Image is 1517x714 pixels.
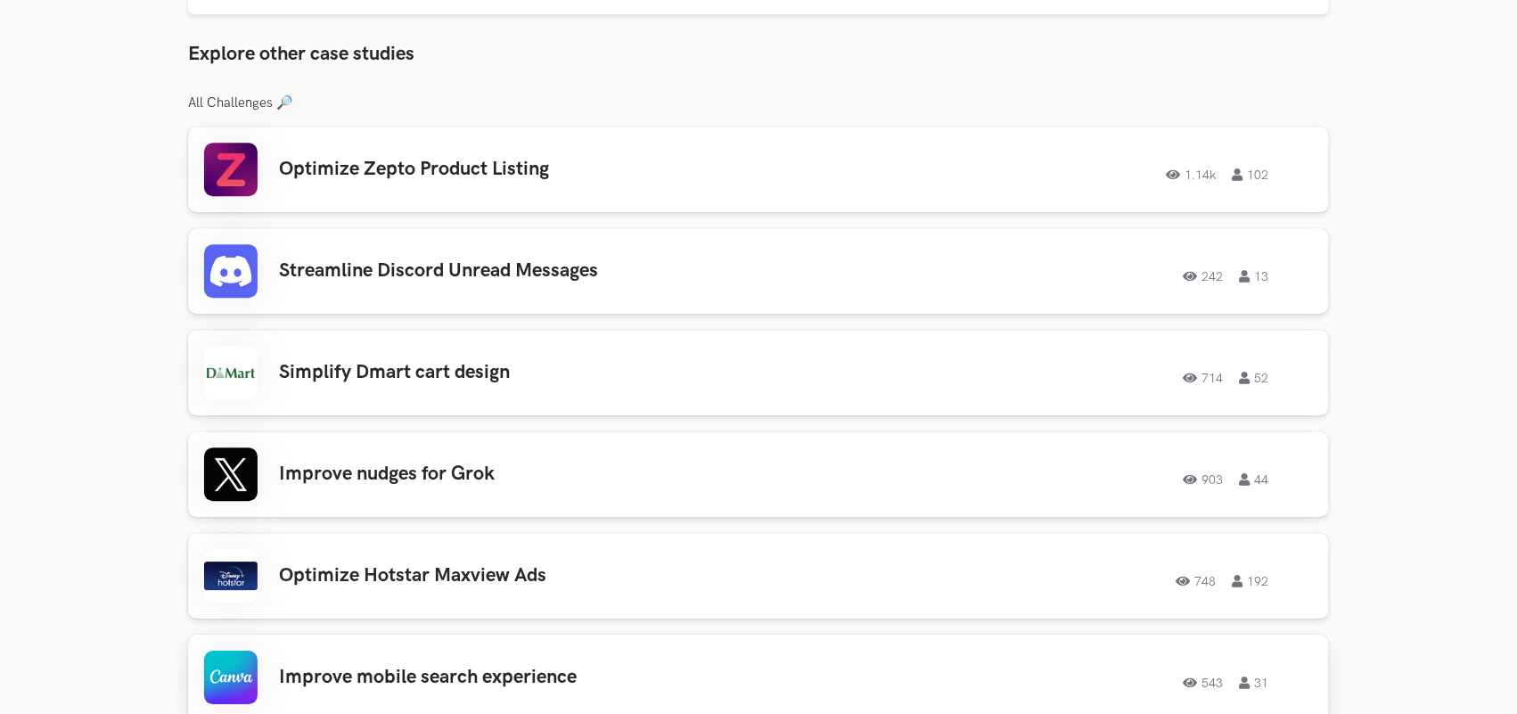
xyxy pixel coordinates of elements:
span: 543 [1183,677,1223,689]
span: 52 [1239,372,1268,384]
span: 31 [1239,677,1268,689]
h3: Streamline Discord Unread Messages [279,259,785,283]
h3: Optimize Zepto Product Listing [279,158,785,181]
a: Streamline Discord Unread Messages24213 [188,228,1329,314]
h3: Improve nudges for Grok [279,463,785,486]
span: 748 [1176,575,1216,587]
h3: All Challenges 🔎 [188,95,1329,111]
h3: Improve mobile search experience [279,666,785,689]
span: 192 [1232,575,1268,587]
a: Improve nudges for Grok90344 [188,431,1329,517]
h3: Explore other case studies [188,43,1329,66]
span: 242 [1183,270,1223,283]
span: 102 [1232,168,1268,181]
h3: Optimize Hotstar Maxview Ads [279,564,785,587]
a: Optimize Hotstar Maxview Ads748192 [188,533,1329,619]
a: Optimize Zepto Product Listing1.14k102 [188,127,1329,212]
span: 44 [1239,473,1268,486]
span: 1.14k [1166,168,1216,181]
span: 13 [1239,270,1268,283]
h3: Simplify Dmart cart design [279,361,785,384]
a: Simplify Dmart cart design71452 [188,330,1329,415]
span: 714 [1183,372,1223,384]
span: 903 [1183,473,1223,486]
